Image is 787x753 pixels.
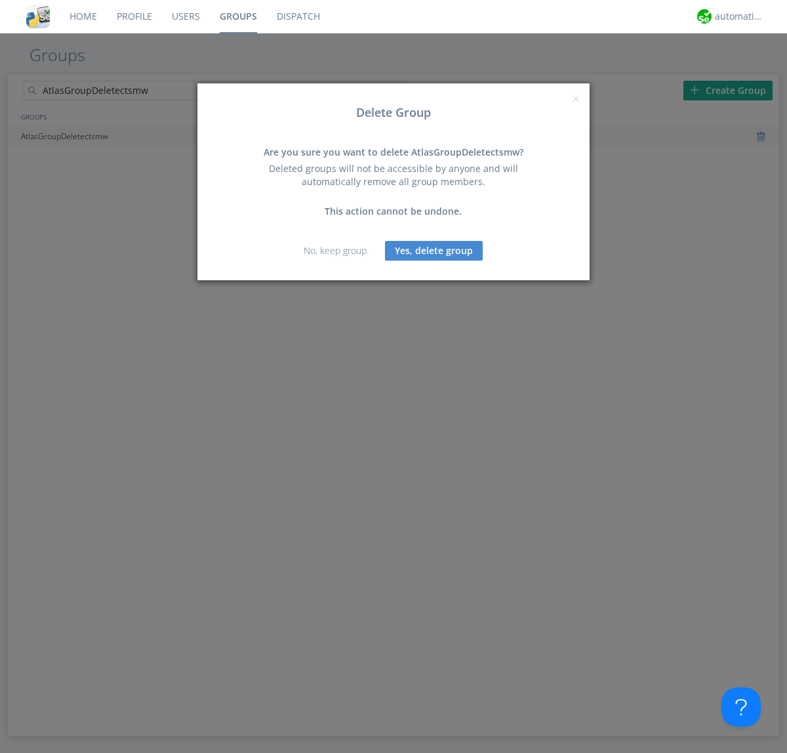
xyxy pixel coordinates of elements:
[385,241,483,261] button: Yes, delete group
[572,89,580,108] span: ×
[697,9,712,24] img: d2d01cd9b4174d08988066c6d424eccd
[252,162,535,188] div: Deleted groups will not be accessible by anyone and will automatically remove all group members.
[207,106,580,119] h3: Delete Group
[252,146,535,159] div: Are you sure you want to delete AtlasGroupDeletectsmw?
[26,5,50,28] img: cddb5a64eb264b2086981ab96f4c1ba7
[304,244,369,257] a: No, keep group.
[252,205,535,218] div: This action cannot be undone.
[715,10,764,23] div: automation+atlas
